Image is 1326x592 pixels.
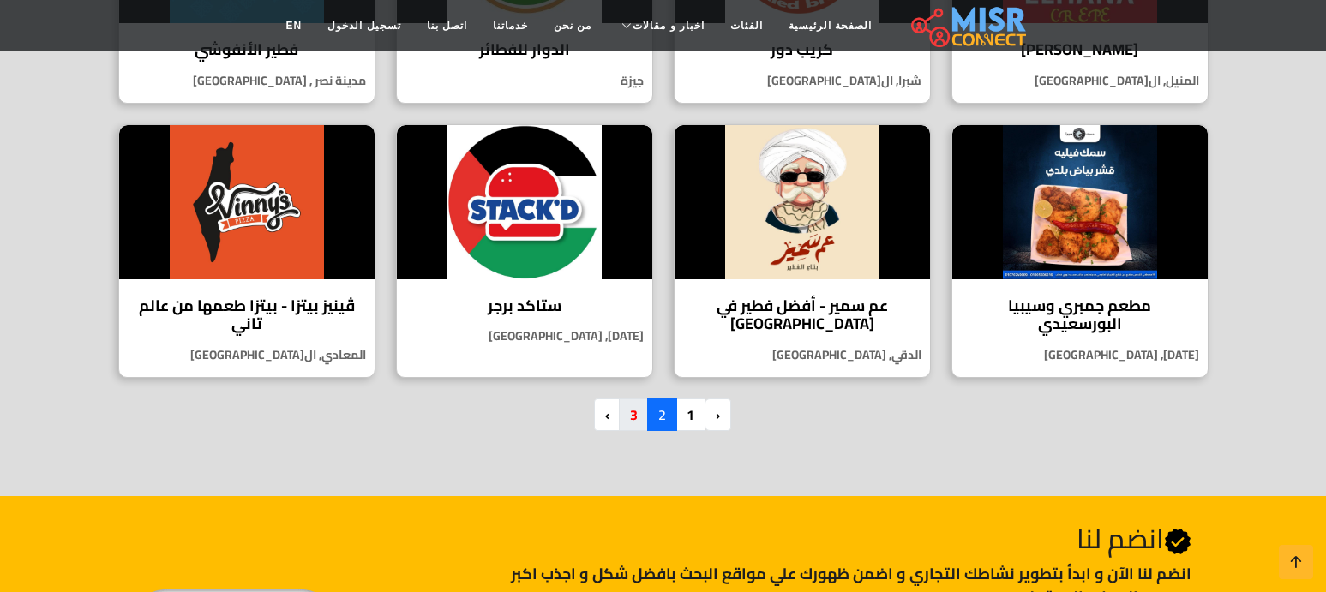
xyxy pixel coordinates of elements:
[675,346,930,364] p: الدقي, [GEOGRAPHIC_DATA]
[952,125,1208,279] img: مطعم جمبري وسيبيا البورسعيدي
[132,296,362,333] h4: ڤينيز بيتزا - بيتزا طعمها من عالم تاني
[776,9,885,42] a: الصفحة الرئيسية
[397,327,652,345] p: [DATE], [GEOGRAPHIC_DATA]
[675,125,930,279] img: عم سمير - أفضل فطير في مصر
[965,296,1195,333] h4: مطعم جمبري وسيبيا البورسعيدي
[119,72,375,90] p: مدينة نصر , [GEOGRAPHIC_DATA]
[952,346,1208,364] p: [DATE], [GEOGRAPHIC_DATA]
[675,398,705,431] a: 1
[410,40,639,59] h4: الدوار للفطائر
[397,72,652,90] p: جيزة
[414,9,480,42] a: اتصل بنا
[687,296,917,333] h4: عم سمير - أفضل فطير في [GEOGRAPHIC_DATA]
[119,346,375,364] p: المعادي, ال[GEOGRAPHIC_DATA]
[119,125,375,279] img: ڤينيز بيتزا - بيتزا طعمها من عالم تاني
[410,296,639,315] h4: ستاكد برجر
[952,72,1208,90] p: المنيل, ال[GEOGRAPHIC_DATA]
[273,9,315,42] a: EN
[604,9,717,42] a: اخبار و مقالات
[941,124,1219,378] a: مطعم جمبري وسيبيا البورسعيدي مطعم جمبري وسيبيا البورسعيدي [DATE], [GEOGRAPHIC_DATA]
[1164,528,1191,555] svg: Verified account
[108,124,386,378] a: ڤينيز بيتزا - بيتزا طعمها من عالم تاني ڤينيز بيتزا - بيتزا طعمها من عالم تاني المعادي, ال[GEOGRAP...
[494,522,1191,555] h2: انضم لنا
[965,40,1195,59] h4: [PERSON_NAME]
[594,398,621,431] a: pagination.next
[647,398,677,431] span: 2
[541,9,604,42] a: من نحن
[705,398,731,431] a: pagination.previous
[480,9,541,42] a: خدماتنا
[397,125,652,279] img: ستاكد برجر
[619,398,649,431] a: 3
[663,124,941,378] a: عم سمير - أفضل فطير في مصر عم سمير - أفضل فطير في [GEOGRAPHIC_DATA] الدقي, [GEOGRAPHIC_DATA]
[633,18,705,33] span: اخبار و مقالات
[687,40,917,59] h4: كريب دور
[717,9,776,42] a: الفئات
[132,40,362,59] h4: فطير الأنفوشي
[315,9,413,42] a: تسجيل الدخول
[675,72,930,90] p: شبرا, ال[GEOGRAPHIC_DATA]
[386,124,663,378] a: ستاكد برجر ستاكد برجر [DATE], [GEOGRAPHIC_DATA]
[911,4,1026,47] img: main.misr_connect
